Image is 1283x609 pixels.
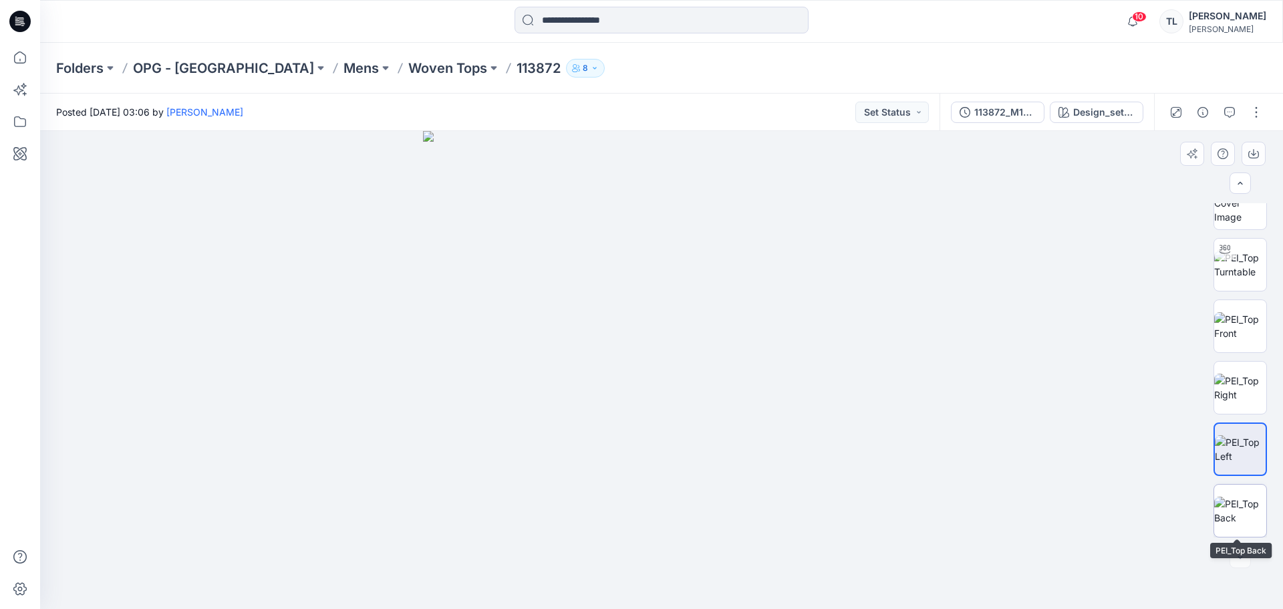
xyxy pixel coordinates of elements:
span: Posted [DATE] 03:06 by [56,105,243,119]
a: Mens [343,59,379,78]
a: OPG - [GEOGRAPHIC_DATA] [133,59,314,78]
button: 113872_M1W251253_SIZE M_2024_2_B54022_TL_10_15_25 [951,102,1044,123]
img: PEI_Top Left [1215,435,1266,463]
img: PEI_Top Back [1214,497,1266,525]
a: Folders [56,59,104,78]
span: 10 [1132,11,1147,22]
div: [PERSON_NAME] [1189,24,1266,34]
button: Details [1192,102,1214,123]
div: 113872_M1W251253_SIZE M_2024_2_B54022_TL_10_15_25 [974,105,1036,120]
button: Design_setup [1050,102,1143,123]
a: Woven Tops [408,59,487,78]
img: eyJhbGciOiJIUzI1NiIsImtpZCI6IjAiLCJzbHQiOiJzZXMiLCJ0eXAiOiJKV1QifQ.eyJkYXRhIjp7InR5cGUiOiJzdG9yYW... [423,131,901,609]
button: 8 [566,59,605,78]
div: Design_setup [1073,105,1135,120]
p: 8 [583,61,588,76]
img: PEI_Top Right [1214,374,1266,402]
div: TL [1159,9,1183,33]
img: PEI_Top Front [1214,312,1266,340]
div: [PERSON_NAME] [1189,8,1266,24]
p: 113872 [517,59,561,78]
img: PEI_Top Cover Image [1214,182,1266,224]
a: [PERSON_NAME] [166,106,243,118]
img: PEI_Top Turntable [1214,251,1266,279]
